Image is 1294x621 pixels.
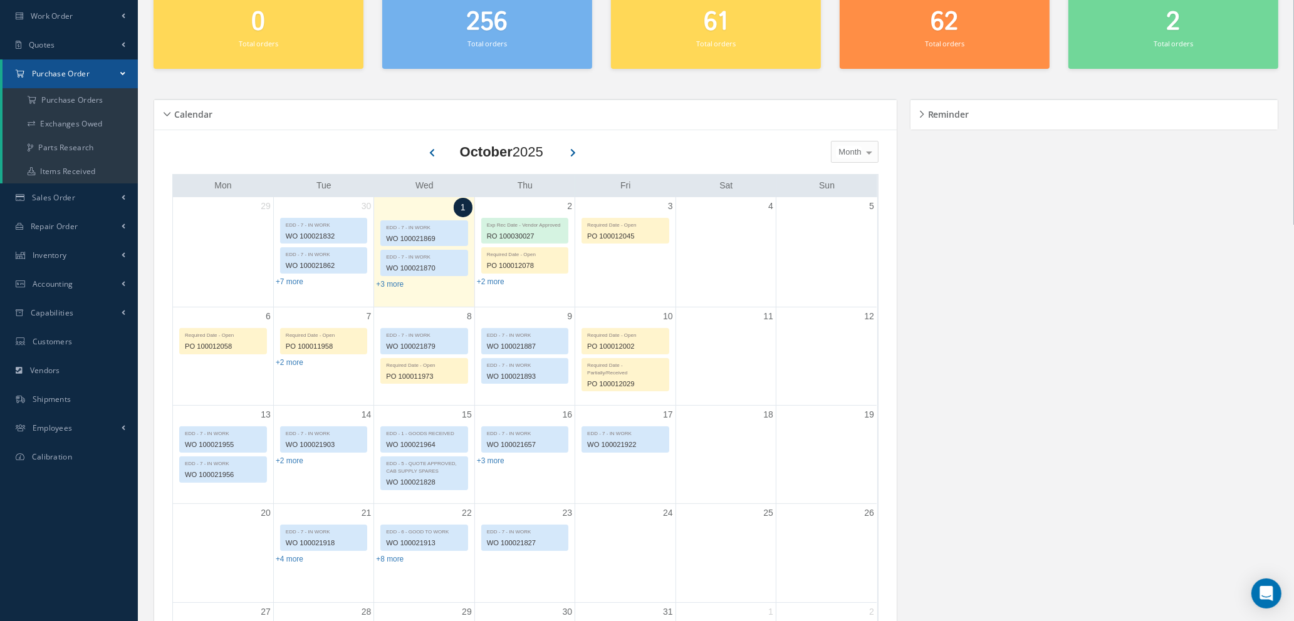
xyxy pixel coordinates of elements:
a: October 10, 2025 [660,307,676,326]
a: November 1, 2025 [766,603,776,621]
td: October 12, 2025 [776,307,877,405]
div: EDD - 6 - GOOD TO WORK [381,525,467,536]
a: October 28, 2025 [359,603,374,621]
a: Thursday [515,178,535,193]
div: PO 100012058 [180,339,266,354]
span: 61 [704,4,728,40]
small: Total orders [696,39,735,48]
div: EDD - 7 - IN WORK [482,329,568,339]
td: October 17, 2025 [575,406,676,504]
a: October 21, 2025 [359,504,374,522]
small: Total orders [925,39,964,48]
div: EDD - 7 - IN WORK [180,457,266,468]
small: Total orders [239,39,278,48]
a: Friday [618,178,633,193]
small: Total orders [1154,39,1192,48]
a: October 22, 2025 [459,504,474,522]
span: Month [836,146,862,158]
div: WO 100021913 [381,536,467,550]
a: Saturday [717,178,735,193]
td: October 14, 2025 [273,406,373,504]
div: Required Date - Open [482,248,568,259]
a: October 25, 2025 [761,504,776,522]
h5: Reminder [924,105,969,120]
span: 2 [1167,4,1181,40]
a: October 3, 2025 [665,197,676,215]
a: October 24, 2025 [660,504,676,522]
div: WO 100021956 [180,468,266,482]
a: Show 2 more events [276,358,303,367]
span: Inventory [33,250,67,260]
td: October 20, 2025 [173,504,273,602]
td: October 23, 2025 [474,504,575,602]
td: October 11, 2025 [676,307,776,405]
div: EDD - 7 - IN WORK [582,427,668,438]
td: October 26, 2025 [776,504,877,602]
div: Required Date - Partially/Received [582,359,668,377]
div: Required Date - Open [180,329,266,339]
a: Show 2 more events [276,456,303,465]
div: Required Date - Open [582,329,668,339]
a: October 2, 2025 [565,197,575,215]
div: PO 100012045 [582,229,668,244]
span: Vendors [30,365,60,376]
a: October 13, 2025 [258,406,273,424]
a: Monday [212,178,234,193]
div: EDD - 1 - GOODS RECEIVED [381,427,467,438]
div: WO 100021869 [381,232,467,246]
span: Calibration [32,451,72,462]
div: WO 100021828 [381,475,467,490]
td: October 2, 2025 [474,197,575,307]
span: Repair Order [31,221,78,232]
td: October 19, 2025 [776,406,877,504]
td: September 29, 2025 [173,197,273,307]
td: October 22, 2025 [374,504,474,602]
td: October 9, 2025 [474,307,575,405]
td: October 4, 2025 [676,197,776,307]
td: September 30, 2025 [273,197,373,307]
div: EDD - 7 - IN WORK [281,525,367,536]
a: Show 3 more events [477,456,504,465]
a: October 9, 2025 [565,307,575,326]
div: WO 100021903 [281,438,367,452]
b: October [460,144,513,160]
div: WO 100021955 [180,438,266,452]
div: WO 100021862 [281,259,367,273]
span: Capabilities [31,307,74,318]
div: EDD - 7 - IN WORK [281,218,367,229]
span: Shipments [33,394,71,404]
a: Parts Research [3,136,138,160]
a: Wednesday [413,178,436,193]
div: Exp Rec Date - Vendor Approved [482,218,568,229]
td: October 13, 2025 [173,406,273,504]
td: October 18, 2025 [676,406,776,504]
td: October 1, 2025 [374,197,474,307]
span: Customers [33,336,73,347]
div: PO 100011973 [381,369,467,384]
td: October 16, 2025 [474,406,575,504]
a: November 2, 2025 [867,603,877,621]
div: EDD - 7 - IN WORK [482,427,568,438]
a: October 8, 2025 [464,307,474,326]
a: Sunday [817,178,837,193]
div: EDD - 7 - IN WORK [381,329,467,339]
div: WO 100021918 [281,536,367,550]
span: 0 [252,4,266,40]
div: EDD - 7 - IN WORK [482,359,568,369]
div: EDD - 7 - IN WORK [281,248,367,259]
div: PO 100011958 [281,339,367,354]
div: EDD - 5 - QUOTE APPROVED, CAB SUPPLY SPARES [381,457,467,475]
div: WO 100021832 [281,229,367,244]
a: October 15, 2025 [459,406,474,424]
a: October 17, 2025 [660,406,676,424]
td: October 15, 2025 [374,406,474,504]
div: Required Date - Open [381,359,467,369]
span: 256 [467,4,508,40]
div: 2025 [460,141,543,162]
a: October 6, 2025 [263,307,273,326]
a: Show 7 more events [276,277,303,286]
a: Show 3 more events [376,280,404,289]
div: EDD - 7 - IN WORK [281,427,367,438]
a: October 1, 2025 [454,198,472,217]
a: October 26, 2025 [862,504,877,522]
